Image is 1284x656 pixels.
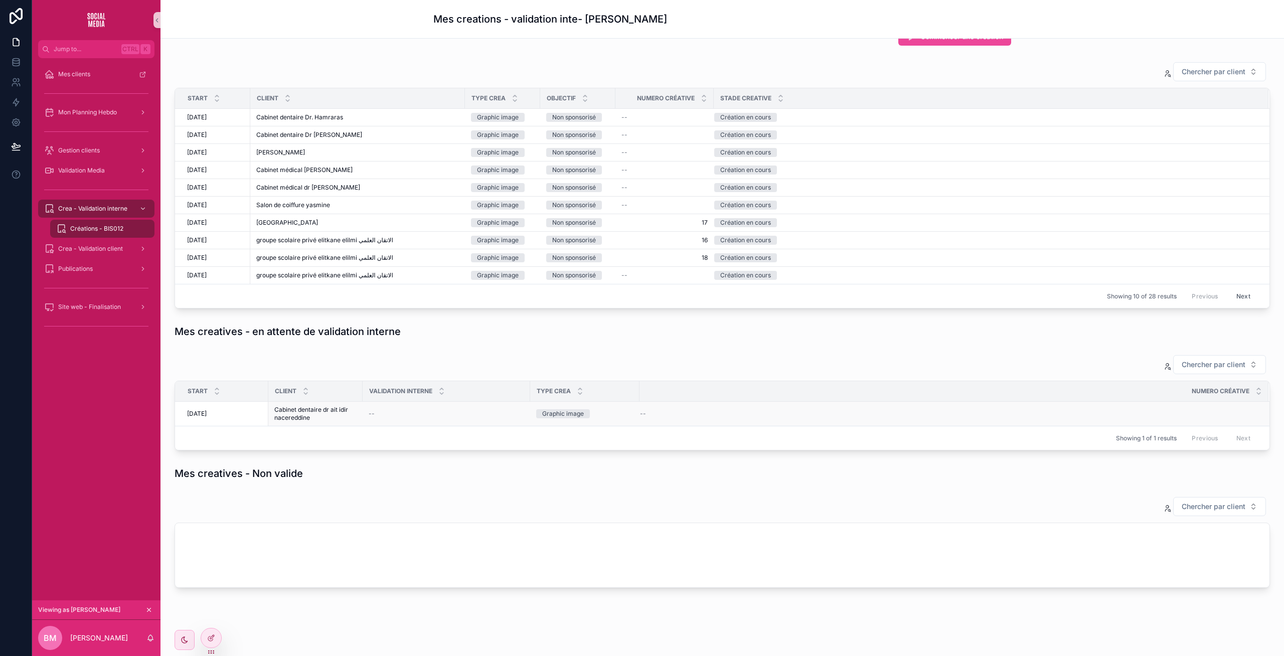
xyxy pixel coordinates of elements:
[38,103,154,121] a: Mon Planning Hebdo
[546,183,609,192] a: Non sponsorisé
[552,113,596,122] div: Non sponsorisé
[187,113,244,121] a: [DATE]
[256,184,360,192] span: Cabinet médical dr [PERSON_NAME]
[175,324,401,339] h1: Mes creatives - en attente de validation interne
[640,410,1256,418] a: --
[175,466,303,480] h1: Mes creatives - Non valide
[714,166,1256,175] a: Création en cours
[256,201,459,209] a: Salon de coiffure yasmine
[187,166,207,174] span: [DATE]
[477,183,519,192] div: Graphic image
[621,148,708,156] a: --
[58,146,100,154] span: Gestion clients
[187,219,207,227] span: [DATE]
[1173,497,1266,516] button: Select Button
[546,166,609,175] a: Non sponsorisé
[621,236,708,244] a: 16
[1182,502,1245,512] span: Chercher par client
[477,113,519,122] div: Graphic image
[256,271,393,279] span: groupe scolaire privé elitkane elilmi الاتقان العلمي
[256,271,459,279] a: groupe scolaire privé elitkane elilmi الاتقان العلمي
[187,184,244,192] a: [DATE]
[38,240,154,258] a: Crea - Validation client
[546,236,609,245] a: Non sponsorisé
[477,130,519,139] div: Graphic image
[471,148,534,157] a: Graphic image
[1229,288,1257,304] button: Next
[38,606,120,614] span: Viewing as [PERSON_NAME]
[621,184,627,192] span: --
[471,130,534,139] a: Graphic image
[552,271,596,280] div: Non sponsorisé
[38,40,154,58] button: Jump to...CtrlK
[546,113,609,122] a: Non sponsorisé
[546,148,609,157] a: Non sponsorisé
[257,94,278,102] span: Client
[546,201,609,210] a: Non sponsorisé
[58,245,123,253] span: Crea - Validation client
[187,254,244,262] a: [DATE]
[58,70,90,78] span: Mes clients
[621,131,627,139] span: --
[621,254,708,262] a: 18
[187,201,207,209] span: [DATE]
[640,410,646,418] span: --
[621,166,627,174] span: --
[256,219,459,227] a: [GEOGRAPHIC_DATA]
[121,44,139,54] span: Ctrl
[714,271,1256,280] a: Création en cours
[621,271,627,279] span: --
[187,148,207,156] span: [DATE]
[188,387,208,395] span: Start
[720,148,771,157] div: Création en cours
[552,201,596,210] div: Non sponsorisé
[187,254,207,262] span: [DATE]
[720,271,771,280] div: Création en cours
[38,260,154,278] a: Publications
[720,94,771,102] span: Stade Creative
[187,410,207,418] span: [DATE]
[720,218,771,227] div: Création en cours
[714,253,1256,262] a: Création en cours
[477,166,519,175] div: Graphic image
[187,236,207,244] span: [DATE]
[44,632,57,644] span: BM
[542,409,584,418] div: Graphic image
[471,218,534,227] a: Graphic image
[546,130,609,139] a: Non sponsorisé
[471,166,534,175] a: Graphic image
[621,113,708,121] a: --
[274,406,357,422] span: Cabinet dentaire dr ait idir nacereddine
[256,113,343,121] span: Cabinet dentaire Dr. Hamraras
[187,271,207,279] span: [DATE]
[552,236,596,245] div: Non sponsorisé
[552,148,596,157] div: Non sponsorisé
[275,387,296,395] span: Client
[471,201,534,210] a: Graphic image
[471,94,506,102] span: Type Crea
[369,410,524,418] a: --
[1173,355,1266,374] button: Select Button
[477,148,519,157] div: Graphic image
[637,94,695,102] span: Numero créative
[433,12,667,26] h1: Mes creations - validation inte- [PERSON_NAME]
[1192,387,1249,395] span: Numero créative
[256,236,393,244] span: groupe scolaire privé elitkane elilmi الاتقان العلمي
[58,108,117,116] span: Mon Planning Hebdo
[720,183,771,192] div: Création en cours
[256,166,459,174] a: Cabinet médical [PERSON_NAME]
[720,130,771,139] div: Création en cours
[256,201,330,209] span: Salon de coiffure yasmine
[187,148,244,156] a: [DATE]
[256,131,459,139] a: Cabinet dentaire Dr [PERSON_NAME]
[621,131,708,139] a: --
[50,220,154,238] a: Créations - BIS012
[621,219,708,227] a: 17
[477,218,519,227] div: Graphic image
[471,113,534,122] a: Graphic image
[621,184,708,192] a: --
[256,254,459,262] a: groupe scolaire privé elitkane elilmi الاتقان العلمي
[256,184,459,192] a: Cabinet médical dr [PERSON_NAME]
